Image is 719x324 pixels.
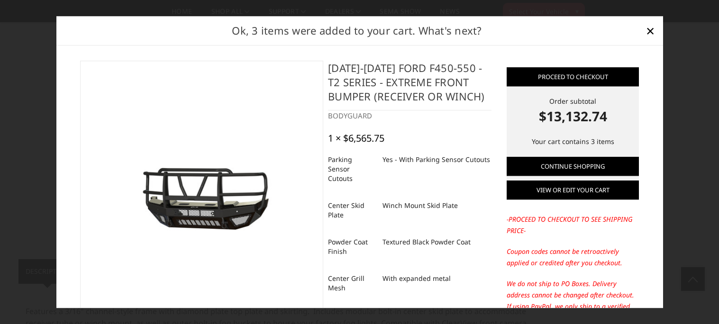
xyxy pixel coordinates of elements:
[86,138,318,267] img: 2023-2025 Ford F450-550 - T2 Series - Extreme Front Bumper (receiver or winch)
[328,197,375,224] dt: Center Skid Plate
[507,279,639,324] p: We do not ship to PO Boxes. Delivery address cannot be changed after checkout. If using PayPal, w...
[328,151,375,187] dt: Parking Sensor Cutouts
[382,234,471,251] dd: Textured Black Powder Coat
[507,246,639,269] p: Coupon codes cannot be retroactively applied or credited after you checkout.
[328,234,375,260] dt: Powder Coat Finish
[507,136,639,147] p: Your cart contains 3 items
[507,106,639,126] strong: $13,132.74
[382,306,450,324] dd: With camera harness
[71,23,643,38] h2: Ok, 3 items were added to your cart. What's next?
[382,270,451,287] dd: With expanded metal
[507,181,639,200] a: View or edit your cart
[382,197,458,214] dd: Winch Mount Skid Plate
[328,61,491,110] h4: [DATE]-[DATE] Ford F450-550 - T2 Series - Extreme Front Bumper (receiver or winch)
[672,279,719,324] iframe: Chat Widget
[328,133,384,144] div: 1 × $6,565.75
[507,67,639,86] a: Proceed to checkout
[328,270,375,297] dt: Center Grill Mesh
[646,20,655,41] span: ×
[328,110,491,121] div: BODYGUARD
[507,96,639,126] div: Order subtotal
[507,214,639,237] p: -PROCEED TO CHECKOUT TO SEE SHIPPING PRICE-
[382,151,490,168] dd: Yes - With Parking Sensor Cutouts
[643,23,658,38] a: Close
[507,157,639,176] a: Continue Shopping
